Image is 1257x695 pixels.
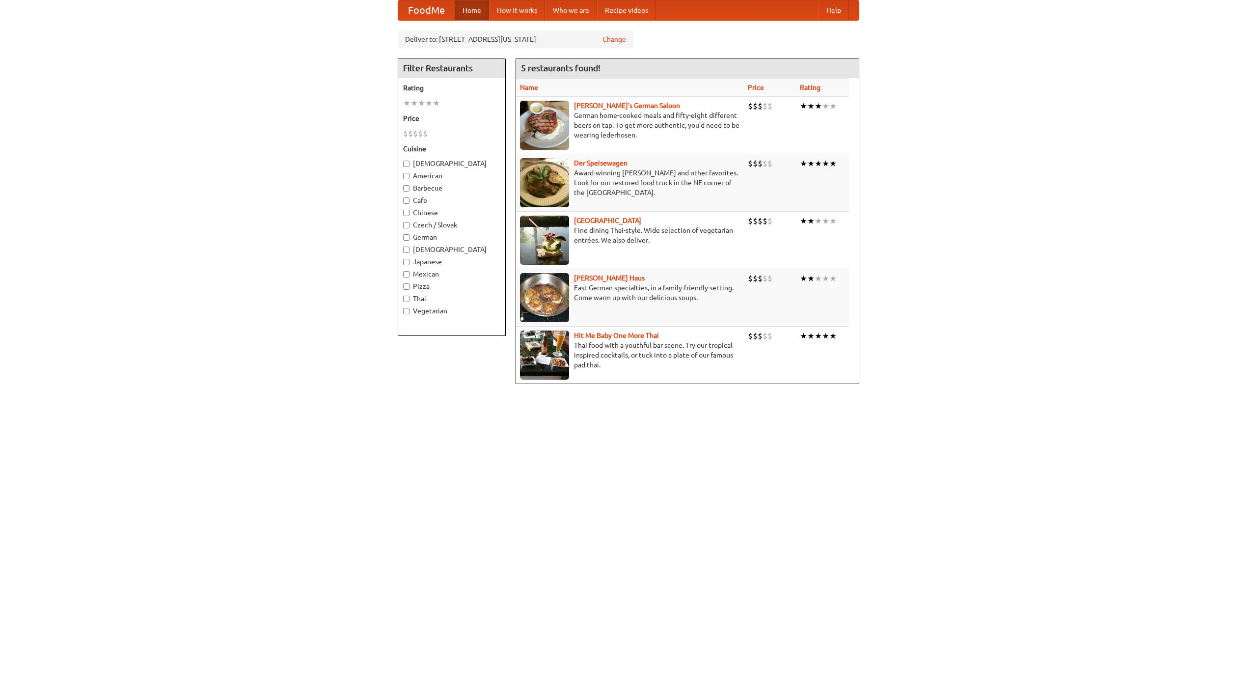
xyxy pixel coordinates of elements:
input: Mexican [403,271,410,278]
li: ★ [433,98,440,109]
li: $ [767,331,772,341]
p: German home-cooked meals and fifty-eight different beers on tap. To get more authentic, you'd nee... [520,111,740,140]
li: ★ [829,158,837,169]
input: Barbecue [403,185,410,192]
li: $ [753,273,758,284]
label: Czech / Slovak [403,220,500,230]
input: Pizza [403,283,410,290]
li: ★ [800,273,807,284]
li: ★ [822,273,829,284]
li: $ [763,101,767,111]
li: $ [767,158,772,169]
label: [DEMOGRAPHIC_DATA] [403,159,500,168]
img: babythai.jpg [520,331,569,380]
li: ★ [815,216,822,226]
li: ★ [822,216,829,226]
li: ★ [822,158,829,169]
li: $ [748,216,753,226]
input: Czech / Slovak [403,222,410,228]
h5: Price [403,113,500,123]
label: Vegetarian [403,306,500,316]
li: $ [758,101,763,111]
p: Award-winning [PERSON_NAME] and other favorites. Look for our restored food truck in the NE corne... [520,168,740,197]
li: $ [753,158,758,169]
li: ★ [807,273,815,284]
label: Pizza [403,281,500,291]
li: ★ [815,101,822,111]
li: ★ [815,158,822,169]
a: Home [455,0,489,20]
a: Price [748,83,764,91]
a: Help [819,0,849,20]
li: $ [758,273,763,284]
li: ★ [800,101,807,111]
li: ★ [807,158,815,169]
label: Japanese [403,257,500,267]
li: $ [767,273,772,284]
li: $ [758,331,763,341]
li: $ [423,128,428,139]
input: Chinese [403,210,410,216]
li: $ [748,158,753,169]
li: ★ [815,273,822,284]
a: [PERSON_NAME]'s German Saloon [574,102,680,110]
label: Mexican [403,269,500,279]
li: $ [753,216,758,226]
li: ★ [425,98,433,109]
li: ★ [829,273,837,284]
a: How it works [489,0,545,20]
h4: Filter Restaurants [398,58,505,78]
input: [DEMOGRAPHIC_DATA] [403,161,410,167]
h5: Cuisine [403,144,500,154]
li: $ [748,273,753,284]
li: $ [748,101,753,111]
li: ★ [807,101,815,111]
a: Hit Me Baby One More Thai [574,332,659,339]
li: $ [753,331,758,341]
li: $ [767,216,772,226]
li: $ [748,331,753,341]
li: $ [413,128,418,139]
li: ★ [829,216,837,226]
li: ★ [807,331,815,341]
li: ★ [800,216,807,226]
a: Change [602,34,626,44]
label: German [403,232,500,242]
input: Thai [403,296,410,302]
p: Thai food with a youthful bar scene. Try our tropical inspired cocktails, or tuck into a plate of... [520,340,740,370]
label: Cafe [403,195,500,205]
li: ★ [403,98,410,109]
div: Deliver to: [STREET_ADDRESS][US_STATE] [398,30,633,48]
li: $ [763,273,767,284]
label: American [403,171,500,181]
li: ★ [829,101,837,111]
li: $ [418,128,423,139]
a: Rating [800,83,820,91]
li: $ [767,101,772,111]
a: [PERSON_NAME] Haus [574,274,645,282]
a: FoodMe [398,0,455,20]
li: $ [408,128,413,139]
input: Vegetarian [403,308,410,314]
li: $ [763,331,767,341]
li: ★ [800,331,807,341]
input: German [403,234,410,241]
label: Barbecue [403,183,500,193]
li: $ [403,128,408,139]
li: ★ [829,331,837,341]
input: American [403,173,410,179]
input: Japanese [403,259,410,265]
a: Who we are [545,0,597,20]
li: $ [763,158,767,169]
b: [GEOGRAPHIC_DATA] [574,217,641,224]
img: satay.jpg [520,216,569,265]
li: $ [758,216,763,226]
li: ★ [807,216,815,226]
a: Name [520,83,538,91]
a: Der Speisewagen [574,159,628,167]
li: ★ [800,158,807,169]
li: $ [763,216,767,226]
p: East German specialties, in a family-friendly setting. Come warm up with our delicious soups. [520,283,740,303]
